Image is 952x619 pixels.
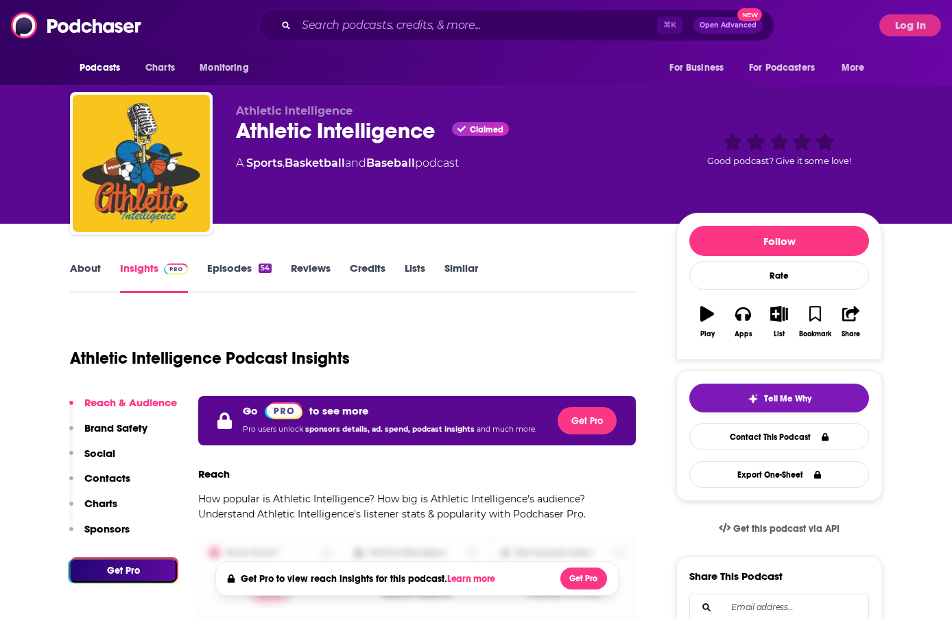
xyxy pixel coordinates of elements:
div: Share [842,330,860,338]
div: List [774,330,785,338]
span: For Podcasters [749,58,815,78]
div: Search podcasts, credits, & more... [259,10,774,41]
span: New [737,8,762,21]
p: to see more [309,404,368,417]
a: Similar [444,261,478,293]
div: Bookmark [799,330,831,338]
a: Contact This Podcast [689,423,869,450]
p: Contacts [84,471,130,484]
button: List [761,297,797,347]
h1: Athletic Intelligence Podcast Insights [70,348,350,369]
button: Sponsors [69,522,130,548]
span: Monitoring [200,58,248,78]
img: Podchaser - Follow, Share and Rate Podcasts [11,12,143,38]
button: Get Pro [560,568,607,589]
button: Share [833,297,869,347]
span: Athletic Intelligence [236,104,353,117]
button: open menu [70,55,138,81]
button: Bookmark [797,297,833,347]
button: Export One-Sheet [689,461,869,488]
button: open menu [740,55,835,81]
a: Get this podcast via API [708,512,850,546]
span: Claimed [470,126,503,133]
a: Pro website [265,401,302,419]
div: Rate [689,261,869,290]
button: Log In [879,14,941,36]
p: Reach & Audience [84,396,177,409]
span: and [345,156,366,170]
span: Podcasts [80,58,120,78]
div: 54 [259,264,272,273]
span: , [283,156,285,170]
span: Get this podcast via API [733,523,840,535]
a: Basketball [285,156,345,170]
button: Get Pro [69,559,177,583]
img: Podchaser Pro [164,264,188,275]
span: For Business [669,58,724,78]
button: Brand Safety [69,421,147,447]
button: open menu [832,55,882,81]
button: Open AdvancedNew [693,17,763,34]
p: Pro users unlock and much more. [243,419,536,440]
p: Brand Safety [84,421,147,434]
span: Tell Me Why [764,393,811,404]
p: Sponsors [84,522,130,535]
button: Social [69,447,115,472]
img: Athletic Intelligence [73,95,210,232]
div: Good podcast? Give it some love! [676,104,882,189]
a: Lists [405,261,425,293]
div: A podcast [236,155,459,172]
button: Charts [69,497,117,522]
span: Good podcast? Give it some love! [707,156,851,166]
h3: Reach [198,467,230,480]
h4: Get Pro to view reach insights for this podcast. [241,573,499,585]
p: Charts [84,497,117,510]
a: Charts [136,55,183,81]
button: Contacts [69,471,130,497]
a: Sports [246,156,283,170]
p: Go [243,404,258,417]
button: Follow [689,226,869,256]
button: Play [689,297,725,347]
button: tell me why sparkleTell Me Why [689,384,869,412]
span: Charts [145,58,175,78]
input: Search podcasts, credits, & more... [296,14,657,36]
a: InsightsPodchaser Pro [120,261,188,293]
a: Reviews [291,261,331,293]
div: Apps [735,330,752,338]
span: sponsors details, ad. spend, podcast insights [305,425,477,434]
a: Episodes54 [207,261,272,293]
h3: Share This Podcast [689,570,783,583]
button: Reach & Audience [69,396,177,421]
div: Play [700,330,715,338]
button: open menu [660,55,741,81]
button: Apps [725,297,761,347]
span: ⌘ K [657,16,682,34]
a: Credits [350,261,385,293]
button: Get Pro [558,407,617,434]
a: About [70,261,101,293]
a: Baseball [366,156,415,170]
img: tell me why sparkle [748,393,759,404]
p: How popular is Athletic Intelligence? How big is Athletic Intelligence's audience? Understand Ath... [198,491,636,522]
span: Open Advanced [700,22,757,29]
span: More [842,58,865,78]
img: Podchaser Pro [265,402,302,419]
button: open menu [190,55,266,81]
button: Learn more [447,574,499,585]
p: Social [84,447,115,460]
